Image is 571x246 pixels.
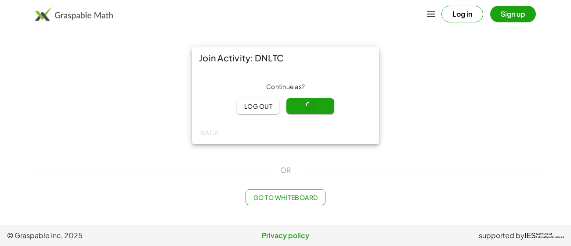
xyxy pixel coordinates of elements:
span: supported by [479,230,524,241]
span: © Graspable Inc, 2025 [7,230,193,241]
button: Log out [237,98,279,114]
a: Privacy policy [193,230,379,241]
span: Log out [244,102,272,110]
span: OR [280,165,291,175]
button: Log in [441,6,483,22]
button: Sign up [490,6,536,22]
span: Go to Whiteboard [253,193,318,201]
span: Institute of Education Sciences [536,233,564,239]
div: Join Activity: DNLTC [192,47,379,68]
span: IES [524,232,536,240]
button: Go to Whiteboard [246,189,325,205]
a: IESInstitute ofEducation Sciences [524,230,564,241]
div: Continue as ? [199,82,372,91]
